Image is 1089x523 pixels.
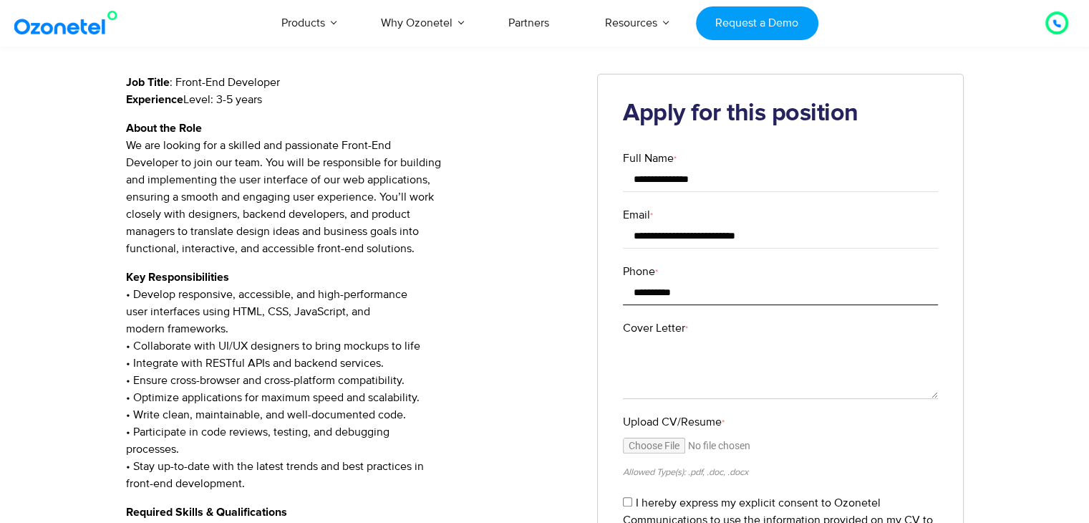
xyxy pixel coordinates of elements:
[126,123,202,134] strong: About the Role
[126,272,229,283] strong: Key Responsibilities
[696,6,818,40] a: Request a Demo
[126,269,576,492] p: • Develop responsive, accessible, and high-performance user interfaces using HTML, CSS, JavaScrip...
[623,320,938,337] label: Cover Letter
[126,74,576,108] p: : Front-End Developer Level: 3-5 years
[623,263,938,280] label: Phone
[623,150,938,167] label: Full Name
[126,120,576,257] p: We are looking for a skilled and passionate Front-End Developer to join our team. You will be res...
[623,413,938,431] label: Upload CV/Resume
[623,206,938,224] label: Email
[623,100,938,128] h2: Apply for this position
[126,77,170,88] strong: Job Title
[126,507,287,518] strong: Required Skills & Qualifications
[126,94,183,105] strong: Experience
[623,466,748,478] small: Allowed Type(s): .pdf, .doc, .docx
